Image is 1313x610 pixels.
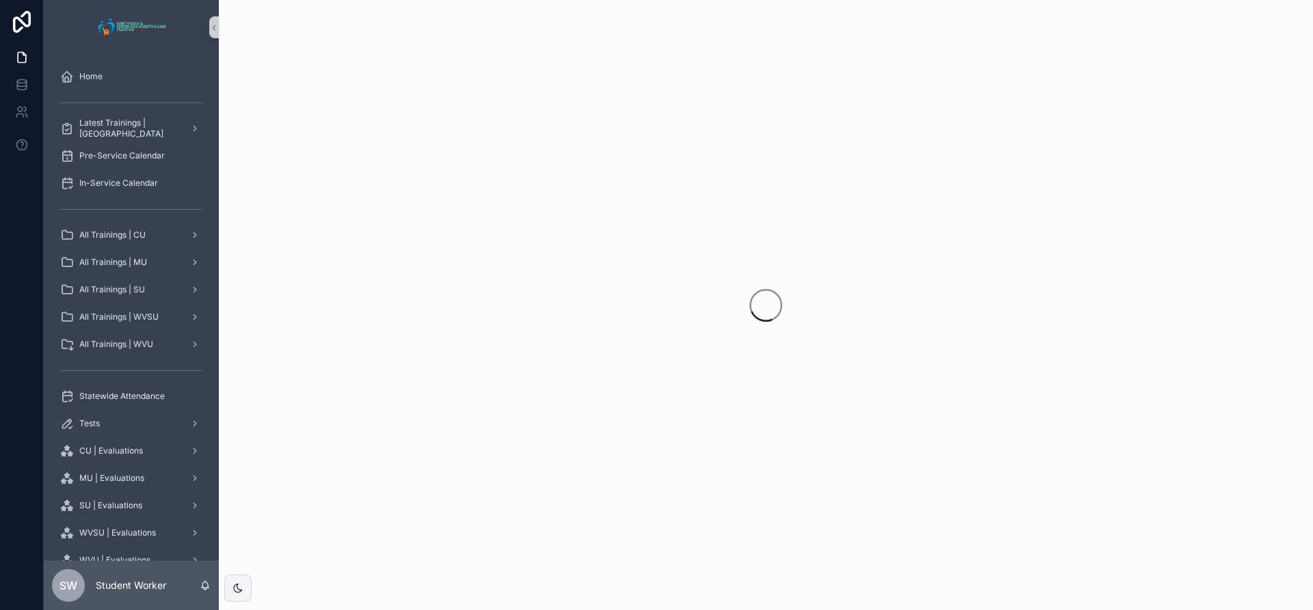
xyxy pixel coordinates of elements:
[79,150,165,161] span: Pre-Service Calendar
[79,473,144,484] span: MU | Evaluations
[79,284,145,295] span: All Trainings | SU
[52,171,211,195] a: In-Service Calendar
[79,418,100,429] span: Tests
[44,55,219,561] div: scrollable content
[79,500,142,511] span: SU | Evaluations
[52,305,211,329] a: All Trainings | WVSU
[79,391,165,402] span: Statewide Attendance
[79,178,158,189] span: In-Service Calendar
[52,548,211,572] a: WVU | Evaluations
[52,116,211,141] a: Latest Trainings | [GEOGRAPHIC_DATA]
[79,257,147,268] span: All Trainings | MU
[79,311,159,322] span: All Trainings | WVSU
[52,223,211,247] a: All Trainings | CU
[59,577,77,594] span: SW
[52,411,211,436] a: Tests
[52,277,211,302] a: All Trainings | SU
[52,466,211,490] a: MU | Evaluations
[94,16,169,38] img: App logo
[52,250,211,275] a: All Trainings | MU
[52,384,211,408] a: Statewide Attendance
[79,527,156,538] span: WVSU | Evaluations
[52,493,211,518] a: SU | Evaluations
[52,439,211,463] a: CU | Evaluations
[79,71,103,82] span: Home
[96,579,166,592] p: Student Worker
[52,332,211,357] a: All Trainings | WVU
[52,64,211,89] a: Home
[79,339,153,350] span: All Trainings | WVU
[79,230,146,240] span: All Trainings | CU
[79,445,143,456] span: CU | Evaluations
[52,143,211,168] a: Pre-Service Calendar
[52,521,211,545] a: WVSU | Evaluations
[79,117,179,139] span: Latest Trainings | [GEOGRAPHIC_DATA]
[79,555,150,566] span: WVU | Evaluations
